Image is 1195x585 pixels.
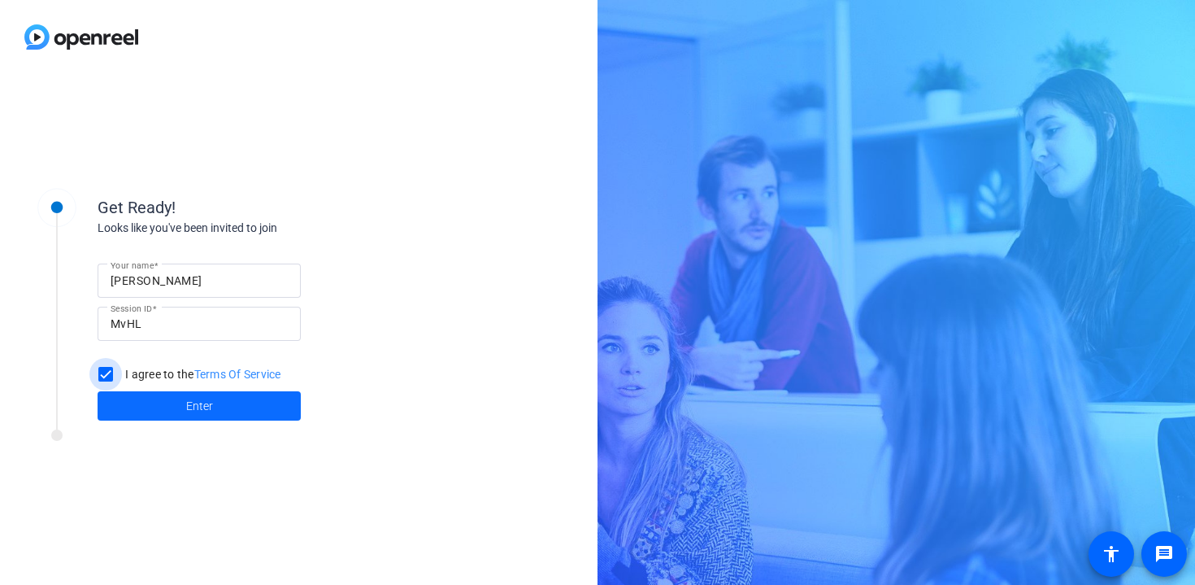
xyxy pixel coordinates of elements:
[186,398,213,415] span: Enter
[1102,544,1121,564] mat-icon: accessibility
[98,220,423,237] div: Looks like you've been invited to join
[111,303,152,313] mat-label: Session ID
[111,260,154,270] mat-label: Your name
[98,391,301,421] button: Enter
[194,368,281,381] a: Terms Of Service
[1154,544,1174,564] mat-icon: message
[98,195,423,220] div: Get Ready!
[122,366,281,382] label: I agree to the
